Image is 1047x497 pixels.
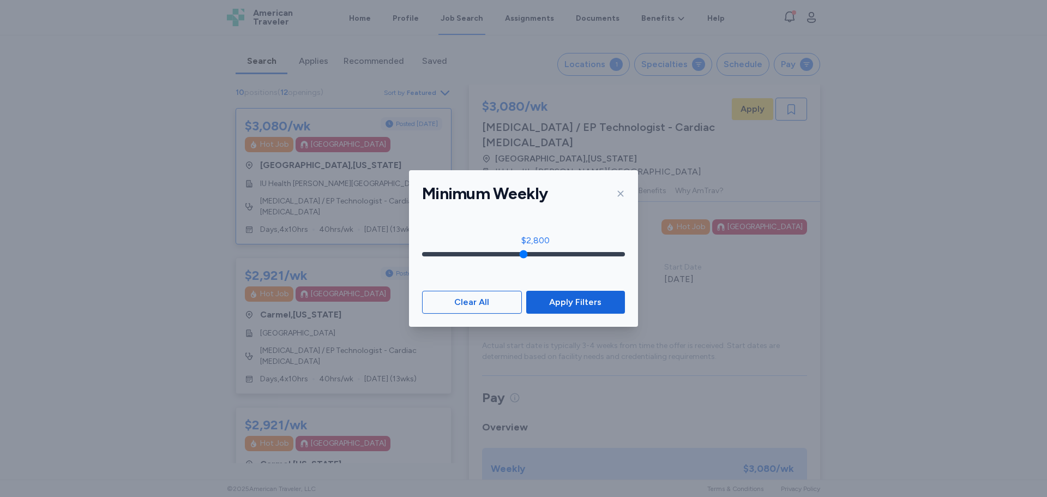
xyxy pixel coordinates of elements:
button: Clear All [422,291,522,314]
span: Clear All [454,296,489,309]
div: $2,800 [521,234,550,247]
span: Apply Filters [549,296,601,309]
button: Apply Filters [526,291,625,314]
h1: Minimum Weekly [422,183,548,204]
